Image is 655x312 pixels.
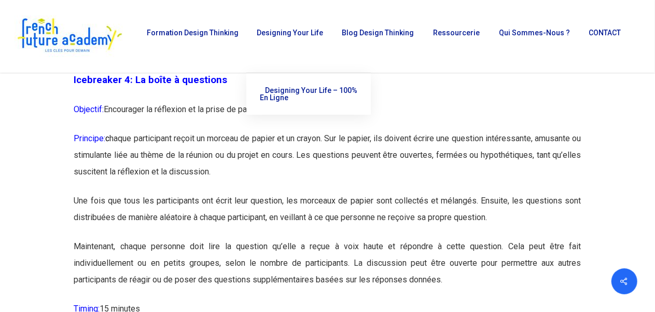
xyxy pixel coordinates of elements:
[74,104,104,114] span: Objectif:
[74,238,581,301] p: Maintenant, chaque personne doit lire la question qu’elle a reçue à voix haute et répondre à cett...
[428,29,483,44] a: Ressourcerie
[74,74,228,86] span: Icebreaker 4: La boîte à questions
[15,16,124,57] img: French Future Academy
[499,29,570,37] span: Qui sommes-nous ?
[260,86,357,102] span: Designing Your Life – 100% en ligne
[147,29,239,37] span: Formation Design Thinking
[74,193,581,238] p: Une fois que tous les participants ont écrit leur question, les morceaux de papier sont collectés...
[337,29,417,44] a: Blog Design Thinking
[257,29,323,37] span: Designing Your Life
[433,29,480,37] span: Ressourcerie
[252,29,326,44] a: Designing Your Life
[342,29,414,37] span: Blog Design Thinking
[494,29,573,44] a: Qui sommes-nous ?
[583,29,625,44] a: CONTACT
[142,29,241,44] a: Formation Design Thinking
[257,84,360,104] a: Designing Your Life – 100% en ligne
[74,133,110,143] span: Principe:
[106,133,110,143] span: c
[74,101,581,130] p: Encourager la réflexion et la prise de parole.
[74,130,581,193] p: haque participant reçoit un morceau de papier et un crayon. Sur le papier, ils doivent écrire une...
[589,29,621,37] span: CONTACT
